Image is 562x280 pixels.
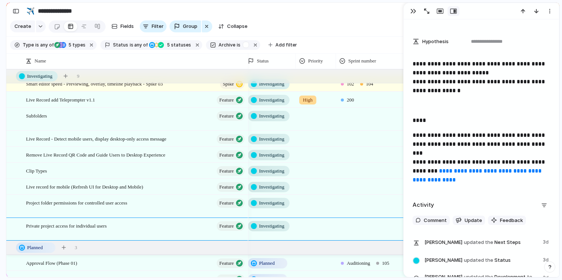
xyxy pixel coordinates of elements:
button: Fields [109,20,137,32]
button: Create [10,20,35,32]
span: Investigating [259,183,284,191]
span: Comment [424,217,447,224]
span: any of [39,42,54,48]
span: Sprint number [348,57,376,65]
span: Investigating [259,112,284,120]
span: Subfolders [26,111,47,120]
span: Investigating [259,222,284,230]
h2: Activity [413,201,434,209]
span: Investigating [259,151,284,159]
button: Filter [140,20,167,32]
span: Investigating [259,96,284,104]
span: Live Record - Detect mobile users, display desktop-only access message [26,134,167,143]
button: Feature [217,198,245,208]
span: 5 [66,42,72,48]
button: Feature [217,258,245,268]
span: Feature [219,182,234,192]
span: 5 [165,42,171,48]
span: Project folder permissions for controlled user access [26,198,127,207]
span: Feature [219,166,234,176]
span: 3 [75,244,77,251]
span: Name [35,57,46,65]
div: ✈️ [26,6,35,16]
button: Feature [217,111,245,121]
span: Smart editor speed - Previewing, overlay, timeline playback - Spike 03 [26,79,163,88]
span: Create [14,23,31,30]
span: updated the [464,239,493,246]
span: Add filter [275,42,297,48]
span: Type [23,42,34,48]
span: Spike [223,79,234,89]
span: Private project access for individual users [26,221,107,230]
span: Approval Flow (Phase 01) [26,258,77,267]
span: Feature [219,198,234,208]
button: Group [169,20,201,32]
button: Feature [217,150,245,160]
span: Auditioning [347,260,370,267]
span: is [237,42,240,48]
span: Priority [308,57,323,65]
span: Feedback [500,217,523,224]
span: statuses [165,42,191,48]
span: Investigating [259,135,284,143]
span: [PERSON_NAME] [424,257,462,264]
span: Collapse [227,23,248,30]
span: Feature [219,150,234,160]
span: [PERSON_NAME] [424,239,462,246]
button: Feature [217,134,245,144]
span: Update [465,217,482,224]
button: Feedback [488,216,526,225]
span: Archive [219,42,235,48]
span: Feature [219,258,234,268]
span: Group [183,23,197,30]
button: Feature [217,95,245,105]
span: Status [257,57,269,65]
button: is [235,41,242,49]
span: Fields [120,23,134,30]
span: 3d [543,255,550,264]
span: Status [113,42,128,48]
button: 5 types [54,41,87,49]
button: Collapse [215,20,251,32]
button: isany of [128,41,149,49]
span: Feature [219,95,234,105]
span: Planned [27,244,43,251]
span: Filter [152,23,164,30]
span: Next Steps [424,237,538,247]
span: Status [424,255,538,265]
span: 105 [382,260,390,267]
span: 9 [77,73,80,80]
span: 102 [347,80,354,88]
span: Planned [259,260,275,267]
span: Investigating [259,80,284,88]
button: Add filter [264,40,301,50]
span: Remove Live Record QR Code and Guide Users to Desktop Experience [26,150,165,159]
span: Feature [219,221,234,231]
button: Update [453,216,485,225]
span: Investigating [259,167,284,175]
span: updated the [464,257,493,264]
button: isany of [34,41,55,49]
span: Live record for mobile (Refresh UI for Desktop and Mobile) [26,182,143,191]
span: any of [133,42,148,48]
span: Clip Types [26,166,47,175]
span: Feature [219,134,234,144]
span: Live Record add Teleprompter v1.1 [26,95,95,104]
span: 3d [543,237,550,246]
span: Feature [219,111,234,121]
span: is [130,42,133,48]
span: is [35,42,39,48]
span: 104 [366,80,374,88]
span: Hypothesis [422,38,449,45]
button: Feature [217,182,245,192]
button: Comment [413,216,450,225]
span: 200 [347,96,354,104]
button: Spike [220,79,245,89]
button: 5 statuses [148,41,193,49]
span: Investigating [27,73,52,80]
button: ✈️ [25,5,36,17]
span: types [66,42,85,48]
button: Feature [217,166,245,176]
span: Investigating [259,199,284,207]
span: High [303,96,313,104]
